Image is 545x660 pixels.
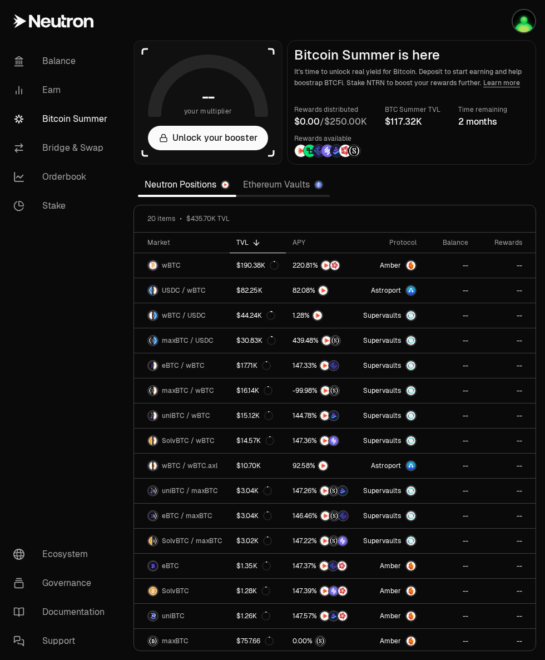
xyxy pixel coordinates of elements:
[363,436,401,445] span: Supervaults
[293,585,349,597] button: NTRNSolv PointsMars Fragments
[294,115,367,129] div: /
[134,604,230,628] a: uniBTC LogouniBTC
[148,386,152,395] img: maxBTC Logo
[423,579,475,603] a: --
[230,504,286,528] a: $3.04K
[380,612,401,620] span: Amber
[423,554,475,578] a: --
[4,191,120,220] a: Stake
[286,504,356,528] a: NTRNStructured PointsEtherFi Points
[134,303,230,328] a: wBTC LogoUSDC LogowBTC / USDC
[371,286,401,295] span: Astroport
[148,436,152,445] img: SolvBTC Logo
[320,587,329,595] img: NTRN
[363,336,401,345] span: Supervaults
[293,610,349,622] button: NTRNBedrock DiamondsMars Fragments
[236,562,271,570] div: $1.35K
[407,637,415,646] img: Amber
[304,145,316,157] img: Lombard Lux
[356,278,423,303] a: Astroport
[230,629,286,653] a: $757.66
[363,536,401,545] span: Supervaults
[475,529,536,553] a: --
[148,461,152,470] img: wBTC Logo
[236,386,272,395] div: $16.14K
[356,403,423,428] a: SupervaultsSupervaults
[286,403,356,428] a: NTRNBedrock Diamonds
[423,403,475,428] a: --
[286,529,356,553] a: NTRNStructured PointsSolv Points
[475,479,536,503] a: --
[148,637,157,646] img: maxBTC Logo
[320,612,329,620] img: NTRN
[148,311,152,320] img: wBTC Logo
[356,629,423,653] a: AmberAmber
[162,436,215,445] span: SolvBTC / wBTC
[321,145,334,157] img: Solv Points
[186,214,230,223] span: $435.70K TVL
[153,511,157,520] img: maxBTC Logo
[293,435,349,446] button: NTRNSolv Points
[153,436,157,445] img: wBTC Logo
[356,504,423,528] a: SupervaultsSupervaults
[293,238,349,247] div: APY
[162,361,205,370] span: eBTC / wBTC
[475,278,536,303] a: --
[230,579,286,603] a: $1.28K
[385,104,440,115] p: BTC Summer TVL
[153,336,157,345] img: USDC Logo
[363,511,401,520] span: Supervaults
[134,579,230,603] a: SolvBTC LogoSolvBTC
[423,328,475,353] a: --
[407,612,415,620] img: Amber
[236,511,272,520] div: $3.04K
[236,637,274,646] div: $757.66
[329,536,338,545] img: Structured Points
[162,461,217,470] span: wBTC / wBTC.axl
[407,311,415,320] img: Supervaults
[134,253,230,278] a: wBTC LogowBTC
[475,629,536,653] a: --
[356,454,423,478] a: Astroport
[423,428,475,453] a: --
[4,540,120,569] a: Ecosystem
[236,486,272,495] div: $3.04K
[230,479,286,503] a: $3.04K
[475,604,536,628] a: --
[338,562,346,570] img: Mars Fragments
[147,238,223,247] div: Market
[286,604,356,628] a: NTRNBedrock DiamondsMars Fragments
[475,303,536,328] a: --
[407,436,415,445] img: Supervaults
[320,536,329,545] img: NTRN
[423,504,475,528] a: --
[329,436,338,445] img: Solv Points
[162,261,181,270] span: wBTC
[356,353,423,378] a: SupervaultsSupervaults
[407,562,415,570] img: Amber
[286,303,356,328] a: NTRN
[329,361,338,370] img: EtherFi Points
[162,612,185,620] span: uniBTC
[4,627,120,656] a: Support
[295,145,307,157] img: NTRN
[148,562,157,570] img: eBTC Logo
[162,336,214,345] span: maxBTC / USDC
[236,587,270,595] div: $1.28K
[475,428,536,453] a: --
[236,436,274,445] div: $14.57K
[162,286,206,295] span: USDC / wBTC
[338,536,347,545] img: Solv Points
[236,336,276,345] div: $30.83K
[356,253,423,278] a: AmberAmber
[380,261,401,270] span: Amber
[363,311,401,320] span: Supervaults
[423,529,475,553] a: --
[407,486,415,495] img: Supervaults
[153,311,157,320] img: USDC Logo
[320,361,329,370] img: NTRN
[293,535,349,546] button: NTRNStructured PointsSolv Points
[236,461,261,470] div: $10.70K
[371,461,401,470] span: Astroport
[222,181,229,188] img: Neutron Logo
